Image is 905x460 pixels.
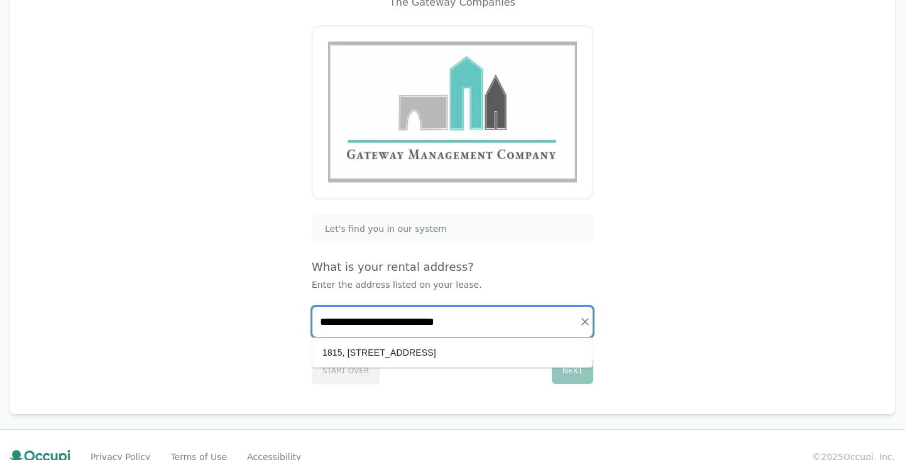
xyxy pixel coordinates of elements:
[325,222,447,235] span: Let's find you in our system
[312,342,593,363] li: 1815, [STREET_ADDRESS]
[576,313,594,331] button: Clear
[312,278,593,291] p: Enter the address listed on your lease.
[312,307,593,337] input: Start typing...
[328,41,577,183] img: Gateway Management
[312,258,593,276] h4: What is your rental address?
